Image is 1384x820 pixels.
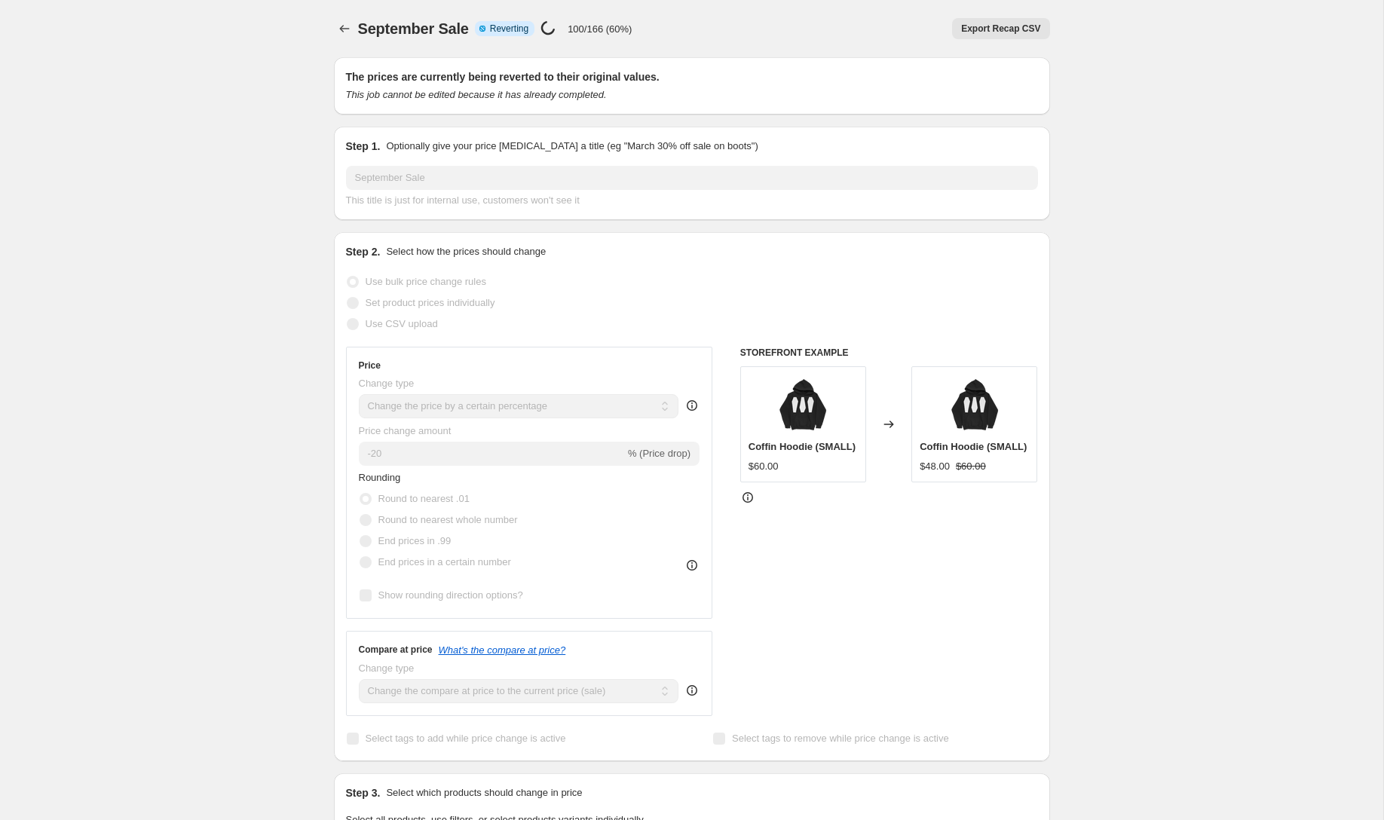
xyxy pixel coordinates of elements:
span: Change type [359,662,415,674]
span: Export Recap CSV [961,23,1040,35]
span: Reverting [490,23,528,35]
span: End prices in a certain number [378,556,511,568]
span: September Sale [358,20,469,37]
h2: Step 3. [346,785,381,800]
p: Select which products should change in price [386,785,582,800]
span: This title is just for internal use, customers won't see it [346,194,580,206]
i: This job cannot be edited because it has already completed. [346,89,607,100]
span: Set product prices individually [366,297,495,308]
button: Price change jobs [334,18,355,39]
div: help [684,398,700,413]
div: help [684,683,700,698]
span: % (Price drop) [628,448,690,459]
span: Coffin Hoodie (SMALL) [749,441,856,452]
span: Round to nearest whole number [378,514,518,525]
span: Rounding [359,472,401,483]
button: What's the compare at price? [439,644,566,656]
span: Use CSV upload [366,318,438,329]
span: Coffin Hoodie (SMALL) [920,441,1027,452]
span: Round to nearest .01 [378,493,470,504]
div: $60.00 [749,459,779,474]
button: Export Recap CSV [952,18,1049,39]
input: 30% off holiday sale [346,166,1038,190]
h2: Step 2. [346,244,381,259]
input: -15 [359,442,625,466]
div: $48.00 [920,459,950,474]
strike: $60.00 [956,459,986,474]
h6: STOREFRONT EXAMPLE [740,347,1038,359]
img: SMTB-HoodieFront_1024x1024_c6bcfd68-7471-48e2-b4c1-a2575eb85303_80x.png [945,375,1005,435]
p: Optionally give your price [MEDICAL_DATA] a title (eg "March 30% off sale on boots") [386,139,758,154]
span: Price change amount [359,425,452,436]
span: Select tags to remove while price change is active [732,733,949,744]
span: Select tags to add while price change is active [366,733,566,744]
span: Show rounding direction options? [378,589,523,601]
span: End prices in .99 [378,535,452,546]
p: 100/166 (60%) [568,23,632,35]
h3: Compare at price [359,644,433,656]
p: Select how the prices should change [386,244,546,259]
img: SMTB-HoodieFront_1024x1024_c6bcfd68-7471-48e2-b4c1-a2575eb85303_80x.png [773,375,833,435]
h2: The prices are currently being reverted to their original values. [346,69,1038,84]
span: Use bulk price change rules [366,276,486,287]
h2: Step 1. [346,139,381,154]
span: Change type [359,378,415,389]
h3: Price [359,360,381,372]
